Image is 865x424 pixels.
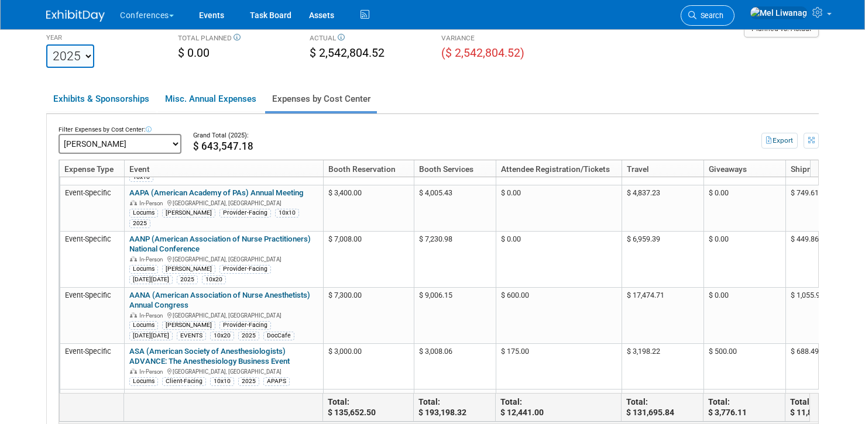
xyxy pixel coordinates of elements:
div: Locums [129,265,158,274]
div: [PERSON_NAME] [162,321,215,330]
a: Search [681,5,734,26]
div: 2025 [129,219,150,228]
td: $ 0.00 [703,288,785,344]
div: [GEOGRAPHIC_DATA], [GEOGRAPHIC_DATA] [129,254,319,263]
th: Booth Services [414,160,496,177]
div: Provider-Facing [219,265,271,274]
td: Event-Specific [60,232,124,288]
img: In-Person Event [130,256,137,262]
div: 2025 [177,275,198,284]
td: $ 7,230.98 [414,232,496,288]
img: ExhibitDay [46,10,105,22]
span: In-Person [139,368,166,375]
span: $ 0.00 [178,46,210,60]
td: $ 0.00 [496,232,622,288]
div: YEAR [46,33,160,44]
td: $ 17,474.71 [622,288,703,344]
div: [DATE][DATE] [129,332,173,340]
span: ($ 2,542,804.52) [441,46,524,60]
a: ASA (American Society of Anesthesiologists) ADVANCE: The Anesthesiology Business Event [129,347,290,366]
th: Event [124,160,323,177]
td: $ 0.00 [703,232,785,288]
td: $ 3,400.00 [323,185,414,232]
a: Misc. Annual Expenses [158,87,263,111]
div: [DATE][DATE] [129,275,173,284]
div: VARIANCE [441,33,555,45]
div: 10x20 [210,332,234,340]
div: Provider-Facing [219,209,271,218]
span: Search [696,11,723,20]
td: $ 3,198.22 [622,344,703,389]
div: [GEOGRAPHIC_DATA], [GEOGRAPHIC_DATA] [129,311,319,319]
img: Mel Liwanag [750,6,808,19]
div: [PERSON_NAME] [162,209,215,218]
th: Travel [622,160,703,177]
td: $ 0.00 [703,185,785,232]
span: $ 2,542,804.52 [310,46,385,60]
a: Expenses by Cost Center [265,87,377,111]
div: 10x10 [210,377,234,386]
td: $ 500.00 [703,344,785,389]
td: Total: $ 3,776.11 [703,394,785,422]
div: Client-Facing [162,377,206,386]
img: In-Person Event [130,200,137,206]
td: $ 175.00 [496,344,622,389]
th: Attendee Registration/Tickets [496,160,622,177]
div: 10x10 [275,209,299,218]
div: TOTAL PLANNED [178,33,292,45]
td: $ 7,300.00 [323,288,414,344]
button: Export [761,133,798,149]
td: Total: $ 131,695.84 [621,394,703,422]
div: 2025 [238,377,259,386]
td: $ 7,008.00 [323,232,414,288]
a: AANA (American Association of Nurse Anesthetists) Annual Congress [129,291,310,309]
div: $ 643,547.18 [193,140,712,153]
td: $ 4,005.43 [414,185,496,232]
td: Event-Specific [60,185,124,232]
div: ACTUAL [310,33,424,45]
a: NAPR (Natl. Assoc. of Physician Recruiters) / [PERSON_NAME] (Natl. Assoc. of Locum Tenens Orgs.) ... [129,392,296,421]
td: Total: $ 12,441.00 [495,394,621,422]
div: Locums [129,321,158,330]
div: 2025 [238,332,259,340]
th: Expense Type [60,160,124,177]
td: $ 3,000.00 [323,344,414,389]
div: EVENTS [177,332,206,340]
span: In-Person [139,256,166,263]
div: DocCafe [263,332,294,340]
div: Locums [129,377,158,386]
th: Giveaways [703,160,785,177]
td: Total: $ 193,198.32 [413,394,495,422]
div: Provider-Facing [219,321,271,330]
img: In-Person Event [130,368,137,374]
div: Filter Expenses by Cost Center: [59,125,181,134]
span: In-Person [139,200,166,206]
td: Event-Specific [60,288,124,344]
td: $ 0.00 [496,185,622,232]
span: In-Person [139,312,166,319]
td: Event-Specific [60,344,124,389]
div: APAPS [263,377,290,386]
div: [GEOGRAPHIC_DATA], [GEOGRAPHIC_DATA] [129,198,319,207]
td: $ 600.00 [496,288,622,344]
div: Locums [129,209,158,218]
div: 10x10 [129,173,153,182]
div: Grand Total (2025): [193,131,712,140]
div: 10x20 [202,275,226,284]
img: In-Person Event [130,312,137,318]
th: Booth Reservation [323,160,414,177]
td: $ 3,008.06 [414,344,496,389]
a: AANP (American Association of Nurse Practitioners) National Conference [129,235,311,253]
div: [PERSON_NAME] [162,265,215,274]
td: $ 9,006.15 [414,288,496,344]
div: [GEOGRAPHIC_DATA], [GEOGRAPHIC_DATA] [129,367,319,375]
td: $ 4,837.23 [622,185,703,232]
a: AAPA (American Academy of PAs) Annual Meeting [129,188,304,197]
a: Exhibits & Sponsorships [46,87,156,111]
td: $ 6,959.39 [622,232,703,288]
td: Total: $ 135,652.50 [322,394,413,422]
